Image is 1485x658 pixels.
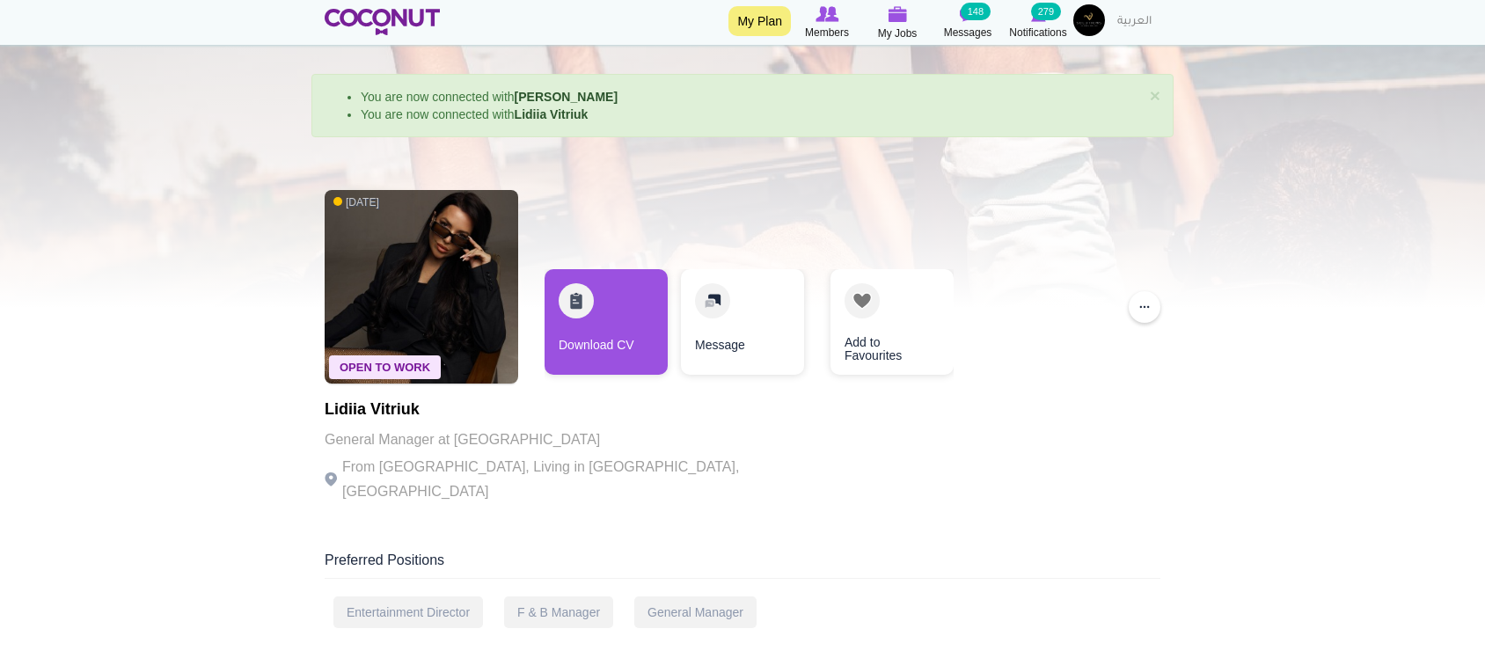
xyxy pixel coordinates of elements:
[862,4,933,42] a: My Jobs My Jobs
[515,107,589,121] a: Lidiia Vitriuk
[681,269,804,375] a: Message
[325,428,808,452] p: General Manager at [GEOGRAPHIC_DATA]
[1150,86,1160,105] a: ×
[681,269,804,384] div: 2 / 3
[1003,4,1073,41] a: Notifications Notifications 279
[805,24,849,41] span: Members
[1031,3,1061,20] small: 279
[325,401,808,419] h1: Lidiia Vitriuk
[325,9,440,35] img: Home
[515,90,618,104] a: [PERSON_NAME]
[959,6,977,22] img: Messages
[816,6,838,22] img: Browse Members
[933,4,1003,41] a: Messages Messages 148
[1108,4,1160,40] a: العربية
[1031,6,1046,22] img: Notifications
[792,4,862,41] a: Browse Members Members
[361,88,1142,106] li: You are now connected with
[325,455,808,504] p: From [GEOGRAPHIC_DATA], Living in [GEOGRAPHIC_DATA], [GEOGRAPHIC_DATA]
[944,24,992,41] span: Messages
[830,269,954,375] a: Add to Favourites
[329,355,441,379] span: Open To Work
[333,195,379,210] span: [DATE]
[961,3,991,20] small: 148
[728,6,791,36] a: My Plan
[333,596,483,628] div: Entertainment Director
[361,106,1142,123] li: You are now connected with
[545,269,668,375] a: Download CV
[817,269,940,384] div: 3 / 3
[1129,291,1160,323] button: ...
[545,269,668,384] div: 1 / 3
[888,6,907,22] img: My Jobs
[1009,24,1066,41] span: Notifications
[634,596,757,628] div: General Manager
[878,25,918,42] span: My Jobs
[325,551,1160,579] div: Preferred Positions
[504,596,613,628] div: F & B Manager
